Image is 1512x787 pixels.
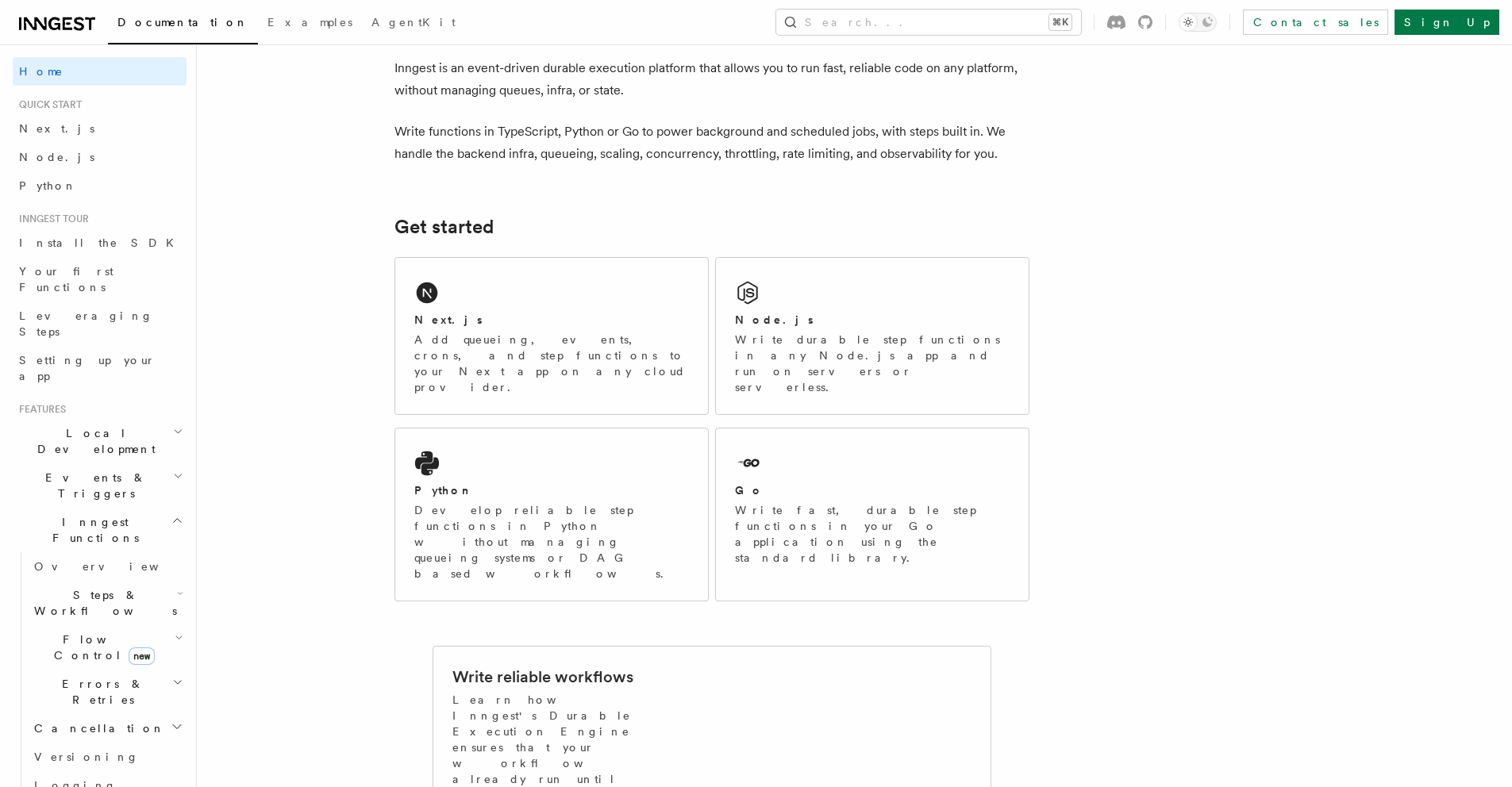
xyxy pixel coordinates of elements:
[19,122,94,135] span: Next.js
[735,502,1010,566] p: Write fast, durable step functions in your Go application using the standard library.
[13,419,187,463] button: Local Development
[34,751,139,763] span: Versioning
[129,647,155,665] span: new
[13,98,82,111] span: Quick start
[735,312,814,328] h2: Node.js
[13,463,187,508] button: Events & Triggers
[1179,13,1217,32] button: Toggle dark mode
[19,236,183,249] span: Install the SDK
[13,257,187,301] a: Your first Functions
[34,560,198,573] span: Overview
[776,10,1081,35] button: Search...⌘K
[13,114,187,143] a: Next.js
[13,508,187,552] button: Inngest Functions
[19,151,94,163] span: Node.js
[28,632,175,663] span: Flow Control
[13,301,187,346] a: Leveraging Steps
[28,552,187,581] a: Overview
[13,143,187,171] a: Node.js
[117,16,248,29] span: Documentation
[735,332,1010,395] p: Write durable step functions in any Node.js app and run on servers or serverless.
[19,354,156,382] span: Setting up your app
[394,216,494,238] a: Get started
[28,714,187,743] button: Cancellation
[19,179,77,192] span: Python
[414,312,483,328] h2: Next.js
[414,482,473,498] h2: Python
[13,403,66,416] span: Features
[19,265,113,294] span: Your first Functions
[394,57,1029,102] p: Inngest is an event-driven durable execution platform that allows you to run fast, reliable code ...
[735,482,764,498] h2: Go
[1395,10,1499,35] a: Sign Up
[362,5,465,43] a: AgentKit
[19,63,63,79] span: Home
[13,346,187,390] a: Setting up your app
[258,5,362,43] a: Examples
[28,720,165,736] span: Cancellation
[13,514,171,546] span: Inngest Functions
[28,581,187,625] button: Steps & Workflows
[1243,10,1388,35] a: Contact sales
[394,121,1029,165] p: Write functions in TypeScript, Python or Go to power background and scheduled jobs, with steps bu...
[108,5,258,44] a: Documentation
[13,470,173,501] span: Events & Triggers
[13,425,173,457] span: Local Development
[28,587,177,619] span: Steps & Workflows
[28,743,187,771] a: Versioning
[28,676,172,708] span: Errors & Retries
[414,502,689,582] p: Develop reliable step functions in Python without managing queueing systems or DAG based workflows.
[715,428,1029,601] a: GoWrite fast, durable step functions in your Go application using the standard library.
[1049,14,1071,30] kbd: ⌘K
[13,57,187,86] a: Home
[394,257,709,415] a: Next.jsAdd queueing, events, crons, and step functions to your Next app on any cloud provider.
[394,428,709,601] a: PythonDevelop reliable step functions in Python without managing queueing systems or DAG based wo...
[19,309,153,338] span: Leveraging Steps
[715,257,1029,415] a: Node.jsWrite durable step functions in any Node.js app and run on servers or serverless.
[13,171,187,200] a: Python
[267,16,352,29] span: Examples
[414,332,689,395] p: Add queueing, events, crons, and step functions to your Next app on any cloud provider.
[13,228,187,257] a: Install the SDK
[28,670,187,714] button: Errors & Retries
[371,16,456,29] span: AgentKit
[28,625,187,670] button: Flow Controlnew
[452,666,633,688] h2: Write reliable workflows
[13,213,89,225] span: Inngest tour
